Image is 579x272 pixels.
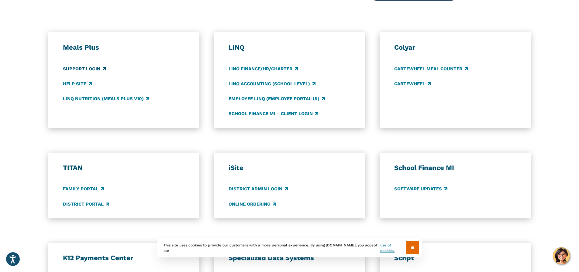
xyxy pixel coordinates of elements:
[229,186,288,193] a: District Admin Login
[63,201,109,207] a: District Portal
[229,201,276,207] a: Online Ordering
[553,247,570,264] button: Hello, have a question? Let’s chat.
[63,80,92,87] a: Help Site
[229,65,298,72] a: LINQ Finance/HR/Charter
[394,80,431,87] a: CARTEWHEEL
[63,65,106,72] a: Support Login
[229,43,351,52] h3: LINQ
[63,164,185,172] h3: TITAN
[63,95,149,102] a: LINQ Nutrition (Meals Plus v10)
[394,186,447,193] a: Software Updates
[380,242,406,253] a: use of cookies.
[63,186,104,193] a: Family Portal
[157,238,422,257] div: This site uses cookies to provide our customers with a more personal experience. By using [DOMAIN...
[229,80,315,87] a: LINQ Accounting (school level)
[229,95,325,102] a: Employee LINQ (Employee Portal UI)
[229,110,318,117] a: School Finance MI – Client Login
[394,164,516,172] h3: School Finance MI
[394,65,468,72] a: CARTEWHEEL Meal Counter
[229,164,351,172] h3: iSite
[394,43,516,52] h3: Colyar
[63,43,185,52] h3: Meals Plus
